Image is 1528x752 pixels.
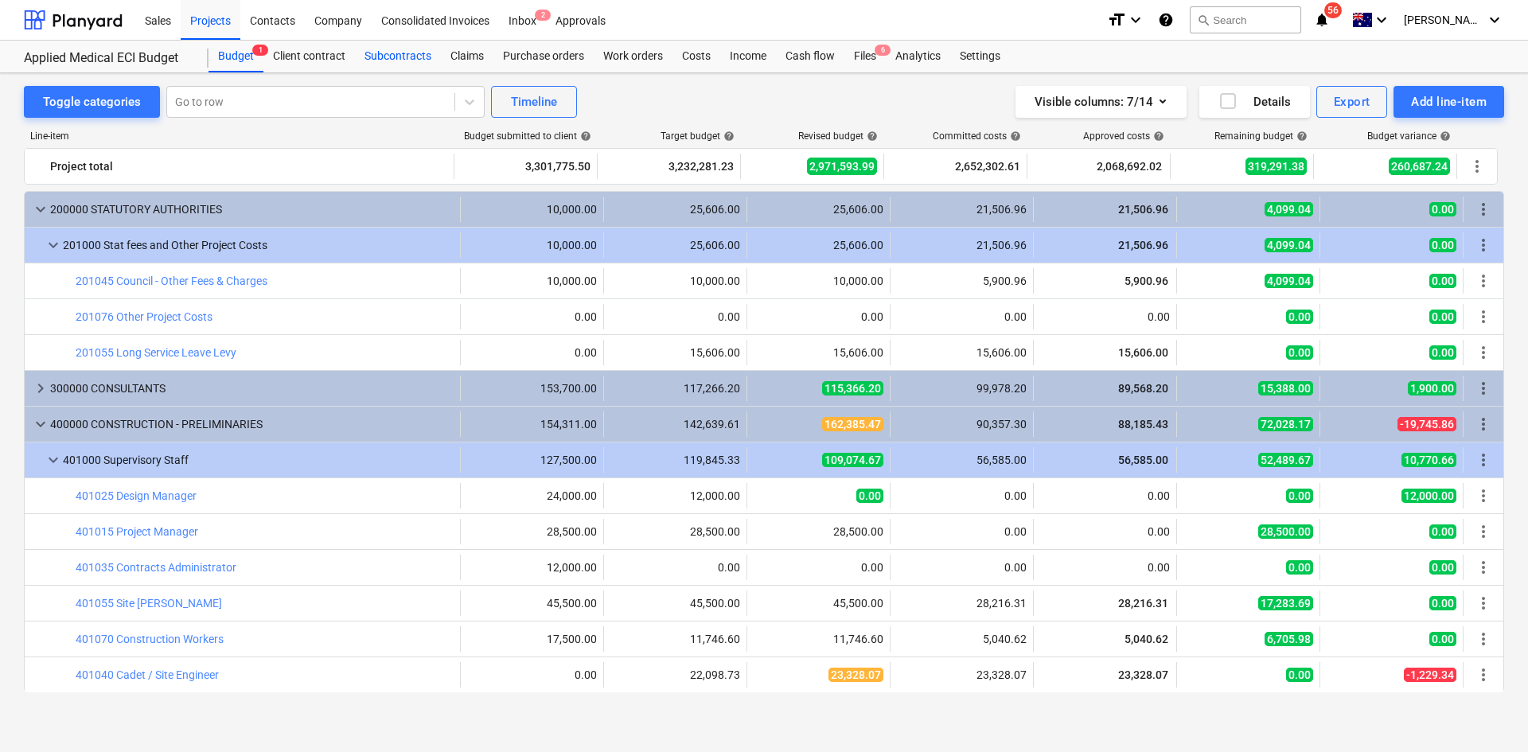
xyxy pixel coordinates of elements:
span: -19,745.86 [1397,417,1456,431]
span: 28,500.00 [1258,524,1313,539]
span: More actions [1474,343,1493,362]
div: Files [844,41,886,72]
span: 1 [252,45,268,56]
div: Visible columns : 7/14 [1035,92,1167,112]
i: notifications [1314,10,1330,29]
span: 56 [1324,2,1342,18]
span: 2,068,692.02 [1095,158,1164,174]
span: More actions [1474,486,1493,505]
div: 0.00 [897,489,1027,502]
div: Cash flow [776,41,844,72]
div: Export [1334,92,1370,112]
a: Analytics [886,41,950,72]
span: 12,000.00 [1401,489,1456,503]
div: 154,311.00 [467,418,597,431]
div: 200000 STATUTORY AUTHORITIES [50,197,454,222]
div: 153,700.00 [467,382,597,395]
iframe: Chat Widget [1448,676,1528,752]
span: 4,099.04 [1265,238,1313,252]
div: 117,266.20 [610,382,740,395]
div: 201000 Stat fees and Other Project Costs [63,232,454,258]
span: 0.00 [856,489,883,503]
span: 0.00 [1286,310,1313,324]
span: 6,705.98 [1265,632,1313,646]
div: 17,500.00 [467,633,597,645]
a: 401025 Design Manager [76,489,197,502]
div: 21,506.96 [897,203,1027,216]
span: 162,385.47 [822,417,883,431]
div: 0.00 [897,561,1027,574]
div: 25,606.00 [754,239,883,251]
span: help [1150,131,1164,142]
span: 89,568.20 [1117,382,1170,395]
span: 2,971,593.99 [807,158,877,175]
span: 1,900.00 [1408,381,1456,395]
div: 127,500.00 [467,454,597,466]
div: 142,639.61 [610,418,740,431]
div: Toggle categories [43,92,141,112]
span: 0.00 [1286,668,1313,682]
span: [PERSON_NAME] [1404,14,1483,26]
span: More actions [1474,629,1493,649]
div: 119,845.33 [610,454,740,466]
span: 0.00 [1286,560,1313,575]
span: 21,506.96 [1117,203,1170,216]
span: 4,099.04 [1265,274,1313,288]
div: 12,000.00 [467,561,597,574]
span: 0.00 [1429,596,1456,610]
span: 319,291.38 [1245,158,1307,175]
a: Claims [441,41,493,72]
a: Income [720,41,776,72]
div: Budget variance [1367,131,1451,142]
div: 5,900.96 [897,275,1027,287]
span: 0.00 [1429,524,1456,539]
span: 21,506.96 [1117,239,1170,251]
div: 10,000.00 [467,239,597,251]
div: 15,606.00 [897,346,1027,359]
span: 15,606.00 [1117,346,1170,359]
span: 0.00 [1286,489,1313,503]
div: Target budget [661,131,735,142]
a: Costs [672,41,720,72]
span: 2 [535,10,551,21]
div: Approved costs [1083,131,1164,142]
button: Export [1316,86,1388,118]
span: More actions [1468,157,1487,176]
div: 45,500.00 [610,597,740,610]
span: 0.00 [1429,632,1456,646]
a: Settings [950,41,1010,72]
div: Timeline [511,92,557,112]
span: More actions [1474,522,1493,541]
button: Details [1199,86,1310,118]
span: More actions [1474,236,1493,255]
div: Subcontracts [355,41,441,72]
span: More actions [1474,594,1493,613]
span: 0.00 [1429,202,1456,216]
span: keyboard_arrow_down [44,236,63,255]
div: 0.00 [467,346,597,359]
div: Purchase orders [493,41,594,72]
span: More actions [1474,200,1493,219]
div: 0.00 [1040,310,1170,323]
a: 401040 Cadet / Site Engineer [76,668,219,681]
span: 0.00 [1429,560,1456,575]
span: search [1197,14,1210,26]
span: 0.00 [1429,345,1456,360]
div: Remaining budget [1214,131,1308,142]
span: More actions [1474,450,1493,470]
div: 15,606.00 [754,346,883,359]
div: 25,606.00 [610,203,740,216]
i: format_size [1107,10,1126,29]
div: 22,098.73 [610,668,740,681]
a: 201055 Long Service Leave Levy [76,346,236,359]
a: Client contract [263,41,355,72]
div: Budget submitted to client [464,131,591,142]
div: 28,216.31 [897,597,1027,610]
i: keyboard_arrow_down [1372,10,1391,29]
div: 24,000.00 [467,489,597,502]
a: Files6 [844,41,886,72]
button: Visible columns:7/14 [1015,86,1187,118]
div: 0.00 [1040,561,1170,574]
